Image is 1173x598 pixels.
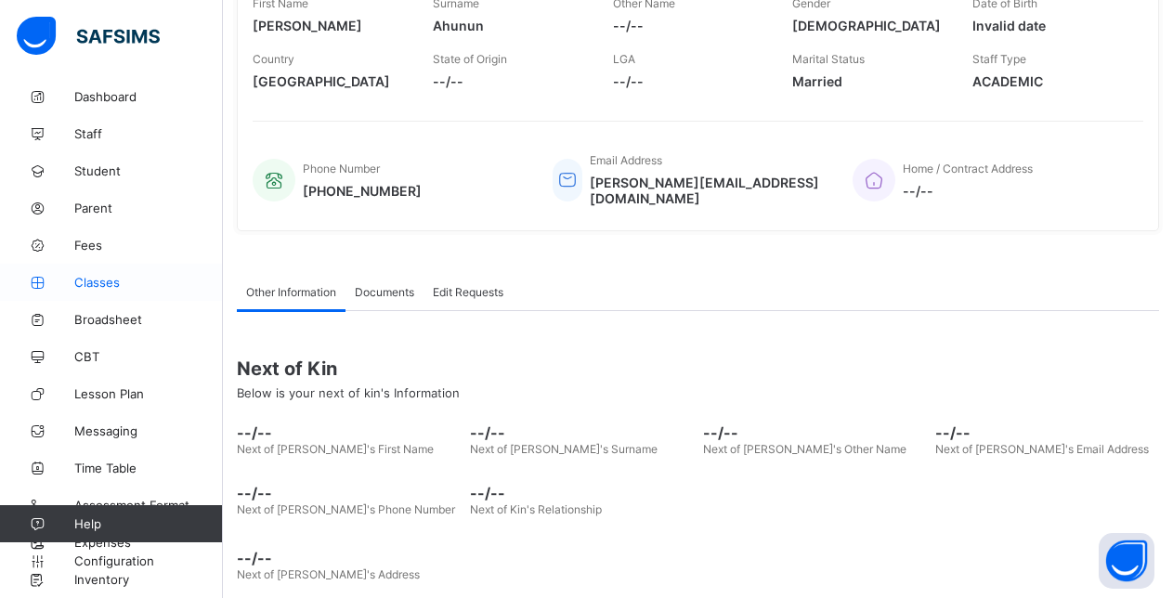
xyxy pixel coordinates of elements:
[74,349,223,364] span: CBT
[1099,533,1154,589] button: Open asap
[703,442,906,456] span: Next of [PERSON_NAME]'s Other Name
[74,126,223,141] span: Staff
[470,423,694,442] span: --/--
[935,442,1149,456] span: Next of [PERSON_NAME]'s Email Address
[470,442,658,456] span: Next of [PERSON_NAME]'s Surname
[246,285,336,299] span: Other Information
[17,17,160,56] img: safsims
[74,163,223,178] span: Student
[237,549,1159,567] span: --/--
[613,18,765,33] span: --/--
[433,52,507,66] span: State of Origin
[303,162,380,175] span: Phone Number
[74,461,223,475] span: Time Table
[74,516,222,531] span: Help
[972,18,1125,33] span: Invalid date
[74,89,223,104] span: Dashboard
[74,238,223,253] span: Fees
[237,385,460,400] span: Below is your next of kin's Information
[74,201,223,215] span: Parent
[935,423,1159,442] span: --/--
[303,183,422,199] span: [PHONE_NUMBER]
[74,498,223,513] span: Assessment Format
[237,423,461,442] span: --/--
[470,502,602,516] span: Next of Kin's Relationship
[237,357,1159,380] span: Next of Kin
[74,553,222,568] span: Configuration
[433,285,503,299] span: Edit Requests
[903,183,1033,199] span: --/--
[74,423,223,438] span: Messaging
[792,18,945,33] span: [DEMOGRAPHIC_DATA]
[237,502,455,516] span: Next of [PERSON_NAME]'s Phone Number
[590,175,825,206] span: [PERSON_NAME][EMAIL_ADDRESS][DOMAIN_NAME]
[792,73,945,89] span: Married
[74,312,223,327] span: Broadsheet
[253,18,405,33] span: [PERSON_NAME]
[237,567,420,581] span: Next of [PERSON_NAME]'s Address
[433,18,585,33] span: Ahunun
[433,73,585,89] span: --/--
[613,73,765,89] span: --/--
[972,52,1026,66] span: Staff Type
[237,484,461,502] span: --/--
[792,52,865,66] span: Marital Status
[74,386,223,401] span: Lesson Plan
[903,162,1033,175] span: Home / Contract Address
[613,52,635,66] span: LGA
[237,442,434,456] span: Next of [PERSON_NAME]'s First Name
[253,52,294,66] span: Country
[253,73,405,89] span: [GEOGRAPHIC_DATA]
[590,153,662,167] span: Email Address
[972,73,1125,89] span: ACADEMIC
[74,572,223,587] span: Inventory
[74,275,223,290] span: Classes
[703,423,927,442] span: --/--
[470,484,694,502] span: --/--
[355,285,414,299] span: Documents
